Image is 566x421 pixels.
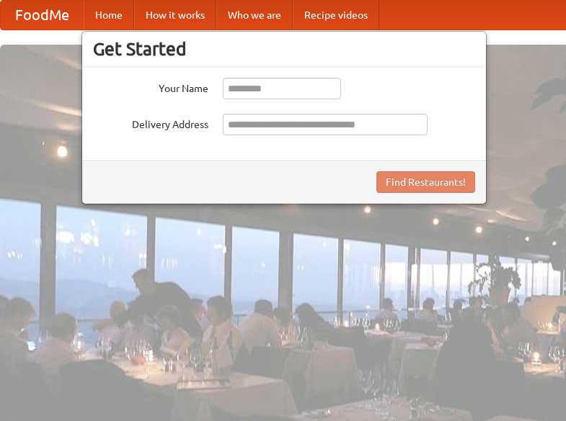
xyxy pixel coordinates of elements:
[84,1,134,30] a: Home
[93,78,208,96] label: Your Name
[376,171,475,193] button: Find Restaurants!
[93,38,475,60] h3: Get Started
[1,1,84,30] a: FoodMe
[216,1,293,30] a: Who we are
[293,1,379,30] a: Recipe videos
[134,1,216,30] a: How it works
[93,114,208,132] label: Delivery Address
